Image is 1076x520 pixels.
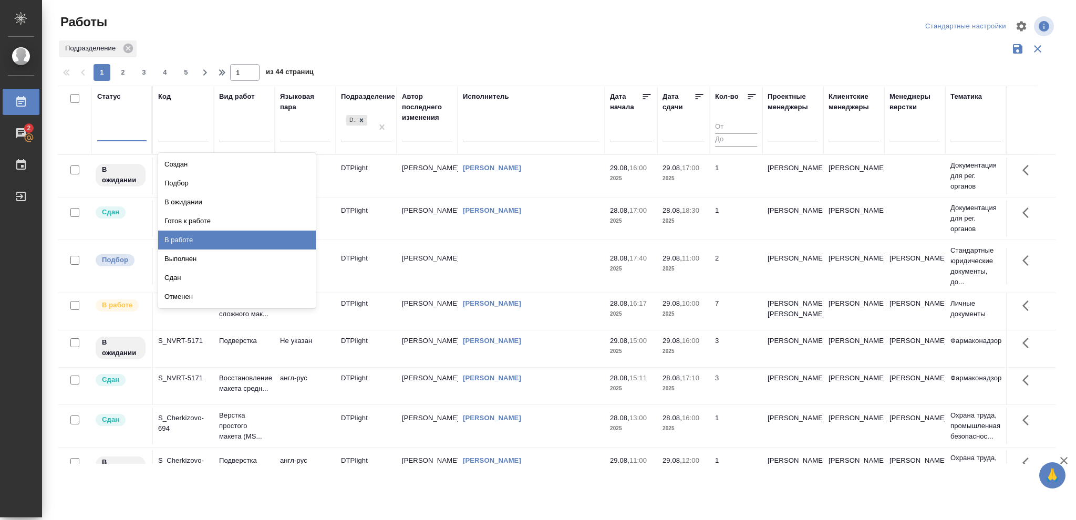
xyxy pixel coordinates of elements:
div: Исполнитель [463,91,509,102]
div: Дата сдачи [663,91,694,112]
p: 2025 [663,216,705,226]
p: В ожидании [102,457,139,478]
span: Посмотреть информацию [1034,16,1056,36]
td: [PERSON_NAME] [823,450,884,487]
p: Фармаконадзор [950,336,1001,346]
td: DTPlight [336,450,397,487]
p: 10:00 [682,299,699,307]
div: В ожидании [158,193,316,212]
span: 2 [20,123,37,133]
p: 29.08, [663,337,682,345]
p: 2025 [663,346,705,357]
p: Охрана труда, промышленная безопаснос... [950,453,1001,484]
td: [PERSON_NAME] [823,368,884,404]
button: Здесь прячутся важные кнопки [1016,293,1041,318]
button: Здесь прячутся важные кнопки [1016,368,1041,393]
p: [PERSON_NAME] [889,253,940,264]
p: 29.08, [663,164,682,172]
p: Стандартные юридические документы, до... [950,245,1001,287]
p: 28.08, [610,374,629,382]
a: 2 [3,120,39,147]
input: От [715,121,757,134]
p: Сдан [102,375,119,385]
td: 3 [710,368,762,404]
button: Здесь прячутся важные кнопки [1016,200,1041,225]
td: [PERSON_NAME] [762,368,823,404]
div: В работе [158,231,316,249]
td: 1 [710,158,762,194]
td: DTPlight [336,408,397,444]
p: 2025 [663,309,705,319]
div: Исполнитель назначен, приступать к работе пока рано [95,163,147,188]
p: В ожидании [102,164,139,185]
p: 2025 [610,173,652,184]
p: 28.08, [610,299,629,307]
p: 15:00 [629,337,647,345]
p: Подразделение [65,43,119,54]
td: [PERSON_NAME] [762,450,823,487]
td: [PERSON_NAME] [397,200,458,237]
p: 17:10 [682,374,699,382]
div: S_NVRT-5171 [158,336,209,346]
span: 2 [115,67,131,78]
td: [PERSON_NAME] [762,158,823,194]
p: 2025 [610,423,652,434]
a: [PERSON_NAME] [463,374,521,382]
button: 5 [178,64,194,81]
p: 16:17 [629,299,647,307]
p: Фармаконадзор [950,373,1001,383]
p: [PERSON_NAME] [889,336,940,346]
div: Исполнитель выполняет работу [95,298,147,313]
div: Исполнитель назначен, приступать к работе пока рано [95,455,147,480]
button: Здесь прячутся важные кнопки [1016,248,1041,273]
div: Подразделение [59,40,137,57]
p: 29.08, [663,299,682,307]
p: 12:00 [682,456,699,464]
div: Готов к работе [158,212,316,231]
td: [PERSON_NAME] [397,158,458,194]
td: DTPlight [336,200,397,237]
td: [PERSON_NAME] [823,293,884,330]
button: Сбросить фильтры [1028,39,1048,59]
p: 11:00 [682,254,699,262]
p: 13:00 [629,414,647,422]
p: 29.08, [610,456,629,464]
td: 2 [710,248,762,285]
span: 3 [136,67,152,78]
p: 28.08, [610,254,629,262]
button: 🙏 [1039,462,1065,488]
p: 2025 [663,423,705,434]
td: [PERSON_NAME] [397,248,458,285]
a: [PERSON_NAME] [463,414,521,422]
td: Не указан [275,330,336,367]
p: В ожидании [102,337,139,358]
p: 28.08, [610,206,629,214]
p: [PERSON_NAME], [PERSON_NAME] [768,298,818,319]
input: До [715,133,757,147]
div: Языковая пара [280,91,330,112]
div: Подразделение [341,91,395,102]
button: Здесь прячутся важные кнопки [1016,450,1041,475]
p: 28.08, [663,206,682,214]
button: 2 [115,64,131,81]
td: 7 [710,293,762,330]
td: [PERSON_NAME] [823,330,884,367]
div: Менеджер проверил работу исполнителя, передает ее на следующий этап [95,205,147,220]
p: 2025 [610,346,652,357]
button: 3 [136,64,152,81]
td: DTPlight [336,248,397,285]
div: Отменен [158,287,316,306]
p: 17:00 [629,206,647,214]
div: Исполнитель назначен, приступать к работе пока рано [95,336,147,360]
p: [PERSON_NAME] [889,455,940,466]
div: Статус [97,91,121,102]
td: [PERSON_NAME] [397,368,458,404]
p: 17:00 [682,164,699,172]
div: S_Cherkizovo-694 [158,413,209,434]
div: S_NVRT-5171 [158,373,209,383]
p: 18:30 [682,206,699,214]
button: Здесь прячутся важные кнопки [1016,330,1041,356]
a: [PERSON_NAME] [463,299,521,307]
td: DTPlight [336,293,397,330]
p: 16:00 [682,337,699,345]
